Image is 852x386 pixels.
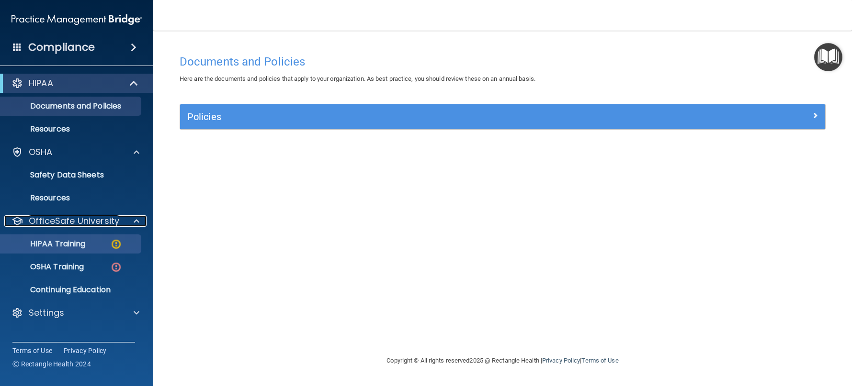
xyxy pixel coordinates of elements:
[12,346,52,355] a: Terms of Use
[11,77,139,89] a: HIPAA
[187,111,657,122] h5: Policies
[29,307,64,319] p: Settings
[11,307,139,319] a: Settings
[110,261,122,273] img: danger-circle.6113f641.png
[581,357,618,364] a: Terms of Use
[29,146,53,158] p: OSHA
[6,285,137,295] p: Continuing Education
[12,359,91,369] span: Ⓒ Rectangle Health 2024
[6,262,84,272] p: OSHA Training
[542,357,580,364] a: Privacy Policy
[64,346,107,355] a: Privacy Policy
[29,215,119,227] p: OfficeSafe University
[6,193,137,203] p: Resources
[11,215,139,227] a: OfficeSafe University
[814,43,842,71] button: Open Resource Center
[180,75,535,82] span: Here are the documents and policies that apply to your organization. As best practice, you should...
[11,146,139,158] a: OSHA
[11,10,142,29] img: PMB logo
[110,238,122,250] img: warning-circle.0cc9ac19.png
[187,109,818,124] a: Policies
[29,77,53,89] p: HIPAA
[6,170,137,180] p: Safety Data Sheets
[28,41,95,54] h4: Compliance
[180,55,826,68] h4: Documents and Policies
[6,101,137,111] p: Documents and Policies
[6,239,85,249] p: HIPAA Training
[328,345,678,376] div: Copyright © All rights reserved 2025 @ Rectangle Health | |
[6,124,137,134] p: Resources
